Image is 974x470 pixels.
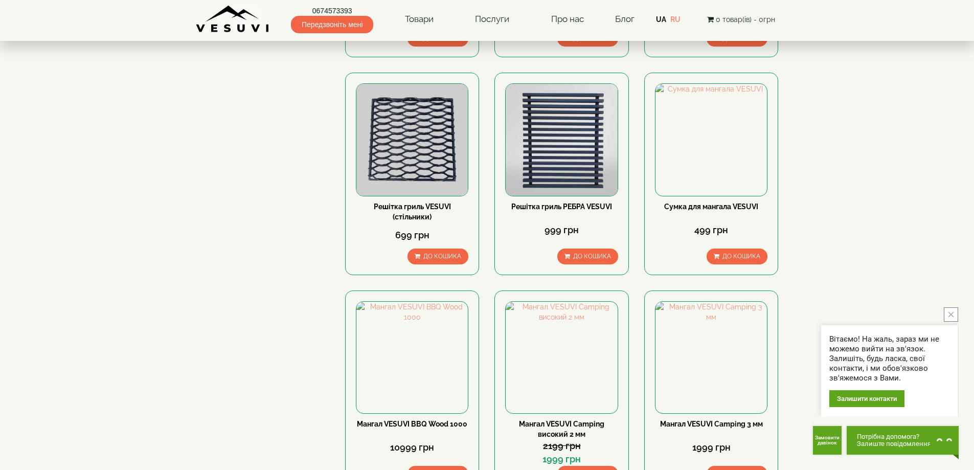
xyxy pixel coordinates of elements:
[505,223,618,237] div: 999 грн
[423,35,461,42] span: До кошика
[656,15,666,24] a: UA
[655,302,767,413] img: Мангал VESUVI Camping 3 мм
[655,84,767,195] img: Сумка для мангала VESUVI
[573,35,611,42] span: До кошика
[829,334,949,383] div: Вітаємо! На жаль, зараз ми не можемо вийти на зв'язок. Залишіть, будь ласка, свої контакти, і ми ...
[813,435,842,445] span: Замовити дзвінок
[423,253,461,260] span: До кошика
[707,249,767,264] button: До кошика
[506,302,617,413] img: Мангал VESUVI Camping високий 2 мм
[511,203,612,211] a: Решітка гриль РЕБРА VESUVI
[655,223,767,237] div: 499 грн
[722,35,760,42] span: До кошика
[356,302,468,413] img: Мангал VESUVI BBQ Wood 1000
[722,253,760,260] span: До кошика
[196,5,270,33] img: Завод VESUVI
[357,420,467,428] a: Мангал VESUVI BBQ Wood 1000
[505,453,618,466] div: 1999 грн
[615,14,635,24] a: Блог
[704,14,778,25] button: 0 товар(ів) - 0грн
[356,441,468,454] div: 10999 грн
[829,390,904,407] div: Залишити контакти
[664,203,758,211] a: Сумка для мангала VESUVI
[465,8,519,31] a: Послуги
[374,203,451,221] a: Решітка гриль VESUVI (стільники)
[519,420,604,438] a: Мангал VESUVI Camping високий 2 мм
[847,426,959,455] button: Chat button
[356,84,468,195] img: Решітка гриль VESUVI (стільники)
[716,15,775,24] span: 0 товар(ів) - 0грн
[655,441,767,454] div: 1999 грн
[660,420,763,428] a: Мангал VESUVI Camping 3 мм
[557,249,618,264] button: До кошика
[857,440,931,447] span: Залиште повідомлення
[506,84,617,195] img: Решітка гриль РЕБРА VESUVI
[670,15,681,24] a: RU
[944,307,958,322] button: close button
[407,249,468,264] button: До кошика
[356,229,468,242] div: 699 грн
[395,8,444,31] a: Товари
[291,16,373,33] span: Передзвоніть мені
[291,6,373,16] a: 0674573393
[541,8,594,31] a: Про нас
[505,439,618,453] div: 2199 грн
[857,433,931,440] span: Потрібна допомога?
[813,426,842,455] button: Get Call button
[573,253,611,260] span: До кошика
